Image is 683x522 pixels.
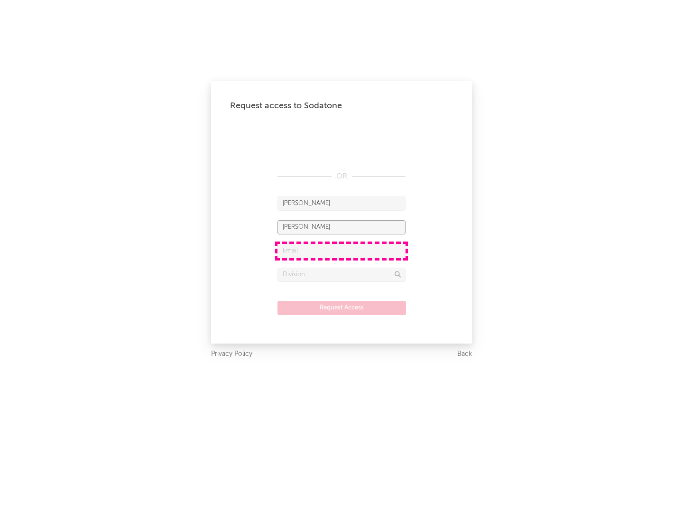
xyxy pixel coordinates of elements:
[277,196,406,211] input: First Name
[277,171,406,182] div: OR
[230,100,453,112] div: Request access to Sodatone
[277,268,406,282] input: Division
[457,348,472,360] a: Back
[277,220,406,234] input: Last Name
[277,244,406,258] input: Email
[277,301,406,315] button: Request Access
[211,348,252,360] a: Privacy Policy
